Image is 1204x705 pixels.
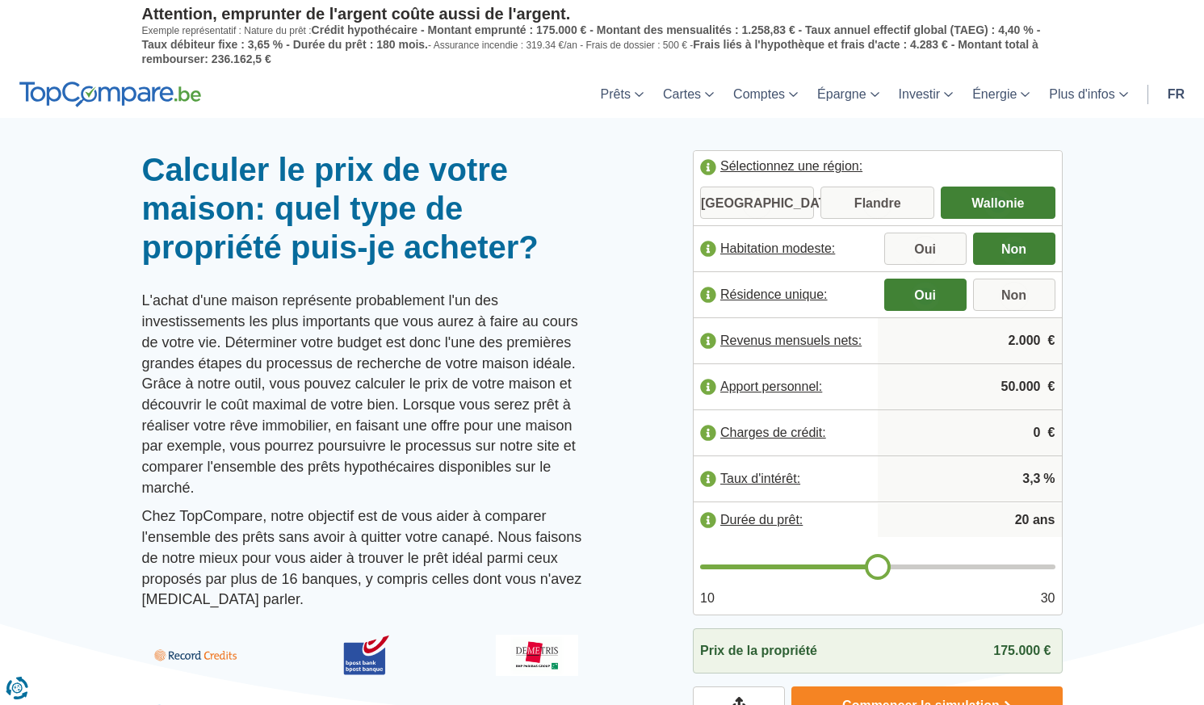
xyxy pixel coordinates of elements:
[1033,511,1055,530] span: ans
[884,365,1055,409] input: |
[724,70,808,118] a: Comptes
[142,23,1063,66] p: Exemple représentatif : Nature du prêt : - Assurance incendie : 319.34 €/an - Frais de dossier : ...
[820,187,934,219] label: Flandre
[496,635,578,676] img: Demetris
[325,635,407,676] img: BPost Banque
[154,635,237,676] img: Record Credits
[1048,332,1055,350] span: €
[19,82,201,107] img: TopCompare
[884,233,967,265] label: Oui
[700,187,814,219] label: [GEOGRAPHIC_DATA]
[1041,590,1055,608] span: 30
[963,70,1039,118] a: Énergie
[889,70,963,118] a: Investir
[973,233,1055,265] label: Non
[700,590,715,608] span: 10
[700,642,817,661] span: Prix de la propriété
[1048,378,1055,397] span: €
[142,506,590,611] p: Chez TopCompare, notre objectif est de vous aider à comparer l'ensemble des prêts sans avoir à qu...
[142,150,590,266] h1: Calculer le prix de votre maison: quel type de propriété puis-je acheter?
[694,461,878,497] label: Taux d'intérêt:
[694,231,878,266] label: Habitation modeste:
[993,644,1051,657] span: 175.000 €
[1158,70,1194,118] a: fr
[591,70,653,118] a: Prêts
[653,70,724,118] a: Cartes
[1043,470,1055,489] span: %
[694,502,878,538] label: Durée du prêt:
[884,457,1055,501] input: |
[884,319,1055,363] input: |
[694,277,878,313] label: Résidence unique:
[884,411,1055,455] input: |
[1048,424,1055,443] span: €
[694,415,878,451] label: Charges de crédit:
[142,38,1038,65] span: Frais liés à l'hypothèque et frais d'acte : 4.283 € - Montant total à rembourser: 236.162,5 €
[884,279,967,311] label: Oui
[694,151,1062,187] label: Sélectionnez une région:
[694,369,878,405] label: Apport personnel:
[941,187,1055,219] label: Wallonie
[694,323,878,359] label: Revenus mensuels nets:
[1039,70,1137,118] a: Plus d'infos
[973,279,1055,311] label: Non
[142,4,1063,23] p: Attention, emprunter de l'argent coûte aussi de l'argent.
[142,291,590,498] p: L'achat d'une maison représente probablement l'un des investissements les plus importants que vou...
[808,70,889,118] a: Épargne
[142,23,1041,51] span: Crédit hypothécaire - Montant emprunté : 175.000 € - Montant des mensualités : 1.258,83 € - Taux ...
